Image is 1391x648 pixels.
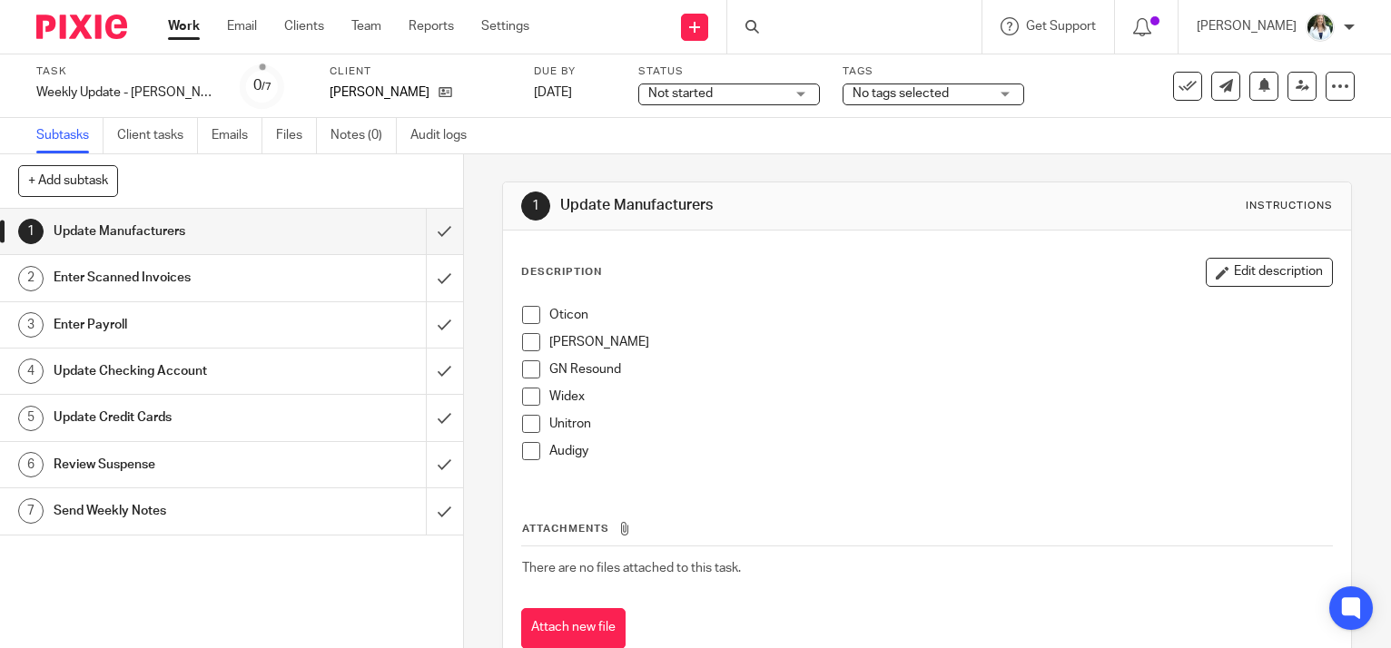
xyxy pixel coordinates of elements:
[1206,258,1333,287] button: Edit description
[54,311,290,339] h1: Enter Payroll
[1026,20,1096,33] span: Get Support
[36,15,127,39] img: Pixie
[549,333,1332,351] p: [PERSON_NAME]
[549,442,1332,460] p: Audigy
[18,312,44,338] div: 3
[522,524,609,534] span: Attachments
[253,75,271,96] div: 0
[36,64,218,79] label: Task
[330,64,511,79] label: Client
[853,87,949,100] span: No tags selected
[330,118,397,153] a: Notes (0)
[481,17,529,35] a: Settings
[410,118,480,153] a: Audit logs
[18,498,44,524] div: 7
[560,196,966,215] h1: Update Manufacturers
[521,191,550,221] div: 1
[54,404,290,431] h1: Update Credit Cards
[168,17,200,35] a: Work
[18,358,44,384] div: 4
[227,17,257,35] a: Email
[549,388,1332,406] p: Widex
[276,118,317,153] a: Files
[648,87,713,100] span: Not started
[54,497,290,525] h1: Send Weekly Notes
[549,360,1332,378] p: GN Resound
[1197,17,1297,35] p: [PERSON_NAME]
[18,266,44,291] div: 2
[843,64,1024,79] label: Tags
[18,406,44,431] div: 5
[1246,199,1333,213] div: Instructions
[549,415,1332,433] p: Unitron
[54,218,290,245] h1: Update Manufacturers
[351,17,381,35] a: Team
[36,118,104,153] a: Subtasks
[330,83,429,102] p: [PERSON_NAME]
[54,264,290,291] h1: Enter Scanned Invoices
[534,64,616,79] label: Due by
[409,17,454,35] a: Reports
[54,358,290,385] h1: Update Checking Account
[638,64,820,79] label: Status
[36,83,218,102] div: Weekly Update - [PERSON_NAME]
[1306,13,1335,42] img: Robynn%20Maedl%20-%202025.JPG
[117,118,198,153] a: Client tasks
[521,265,602,280] p: Description
[284,17,324,35] a: Clients
[18,219,44,244] div: 1
[36,83,218,102] div: Weekly Update - Chatelain
[54,451,290,478] h1: Review Suspense
[534,86,572,99] span: [DATE]
[18,165,118,196] button: + Add subtask
[18,452,44,477] div: 6
[522,562,741,574] span: There are no files attached to this task.
[549,306,1332,324] p: Oticon
[212,118,262,153] a: Emails
[261,82,271,92] small: /7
